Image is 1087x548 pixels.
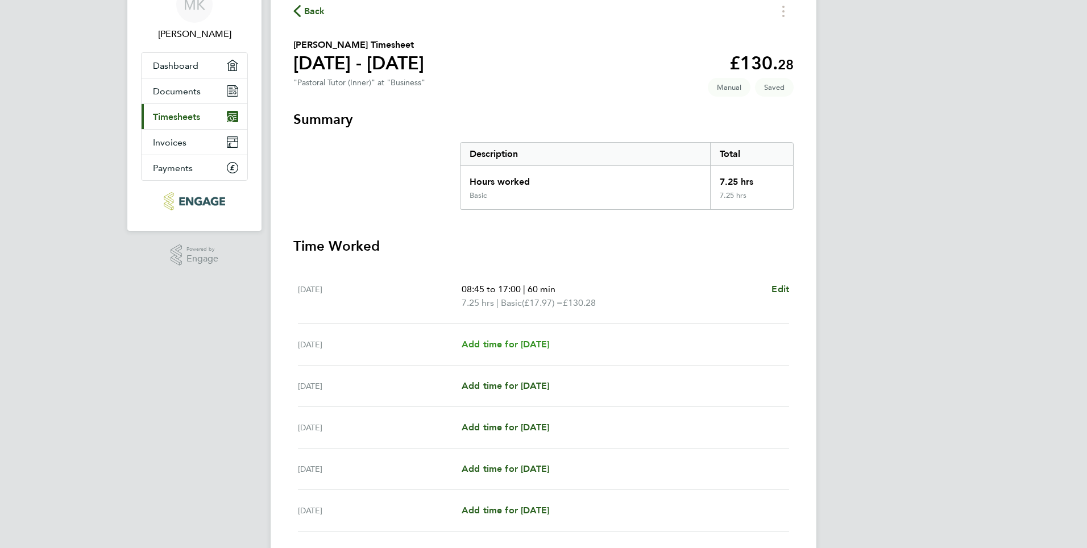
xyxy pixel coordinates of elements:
[710,166,793,191] div: 7.25 hrs
[153,86,201,97] span: Documents
[460,142,794,210] div: Summary
[460,143,710,165] div: Description
[141,192,248,210] a: Go to home page
[298,421,462,434] div: [DATE]
[462,297,494,308] span: 7.25 hrs
[462,421,549,434] a: Add time for [DATE]
[710,143,793,165] div: Total
[729,52,794,74] app-decimal: £130.
[298,504,462,517] div: [DATE]
[710,191,793,209] div: 7.25 hrs
[164,192,225,210] img: morganhunt-logo-retina.png
[293,110,794,128] h3: Summary
[293,237,794,255] h3: Time Worked
[153,111,200,122] span: Timesheets
[462,422,549,433] span: Add time for [DATE]
[293,52,424,74] h1: [DATE] - [DATE]
[771,284,789,294] span: Edit
[462,379,549,393] a: Add time for [DATE]
[293,4,325,18] button: Back
[496,297,499,308] span: |
[304,5,325,18] span: Back
[522,297,563,308] span: (£17.97) =
[142,155,247,180] a: Payments
[462,462,549,476] a: Add time for [DATE]
[141,27,248,41] span: Moliha Khatun
[778,56,794,73] span: 28
[462,504,549,517] a: Add time for [DATE]
[142,78,247,103] a: Documents
[462,338,549,351] a: Add time for [DATE]
[142,104,247,129] a: Timesheets
[462,463,549,474] span: Add time for [DATE]
[293,78,425,88] div: "Pastoral Tutor (Inner)" at "Business"
[523,284,525,294] span: |
[771,283,789,296] a: Edit
[470,191,487,200] div: Basic
[142,53,247,78] a: Dashboard
[298,338,462,351] div: [DATE]
[755,78,794,97] span: This timesheet is Saved.
[298,379,462,393] div: [DATE]
[153,60,198,71] span: Dashboard
[293,38,424,52] h2: [PERSON_NAME] Timesheet
[460,166,710,191] div: Hours worked
[298,462,462,476] div: [DATE]
[153,163,193,173] span: Payments
[708,78,750,97] span: This timesheet was manually created.
[186,244,218,254] span: Powered by
[563,297,596,308] span: £130.28
[186,254,218,264] span: Engage
[501,296,522,310] span: Basic
[298,283,462,310] div: [DATE]
[171,244,219,266] a: Powered byEngage
[462,505,549,516] span: Add time for [DATE]
[462,380,549,391] span: Add time for [DATE]
[462,339,549,350] span: Add time for [DATE]
[528,284,555,294] span: 60 min
[153,137,186,148] span: Invoices
[142,130,247,155] a: Invoices
[773,2,794,20] button: Timesheets Menu
[462,284,521,294] span: 08:45 to 17:00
